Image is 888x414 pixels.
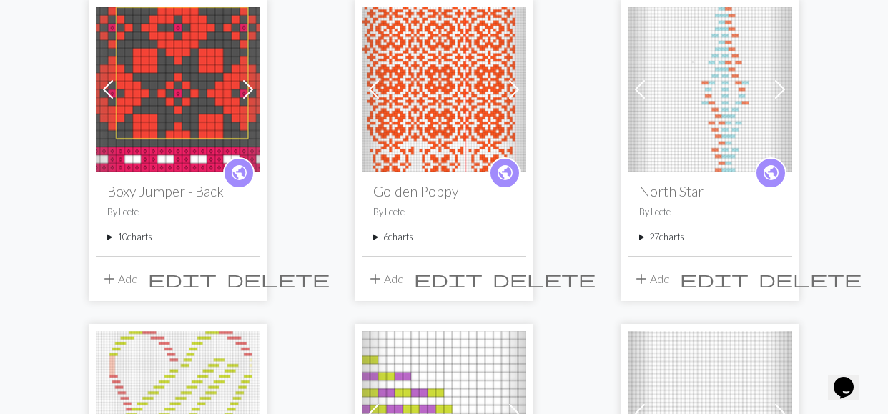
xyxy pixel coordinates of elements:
button: Edit [143,265,222,292]
span: add [633,269,650,289]
a: Repeat Pattern [96,81,260,94]
i: public [230,159,248,187]
i: Edit [148,270,217,287]
summary: 27charts [639,230,781,244]
button: Delete [754,265,867,292]
span: edit [680,269,749,289]
span: public [230,162,248,184]
img: Golden Poppy [362,7,526,172]
span: public [762,162,780,184]
i: Edit [680,270,749,287]
a: North Star [628,81,792,94]
a: public [223,157,255,189]
iframe: chat widget [828,357,874,400]
i: Edit [414,270,483,287]
img: North Star [628,7,792,172]
summary: 10charts [107,230,249,244]
p: By Leete [639,205,781,219]
span: delete [227,269,330,289]
a: Golden Poppy [362,81,526,94]
p: By Leete [373,205,515,219]
a: public [489,157,521,189]
button: Delete [488,265,601,292]
button: Edit [409,265,488,292]
button: Add [628,265,675,292]
span: edit [148,269,217,289]
button: Edit [675,265,754,292]
h2: Golden Poppy [373,183,515,199]
i: public [762,159,780,187]
button: Add [96,265,143,292]
button: Add [362,265,409,292]
img: Repeat Pattern [96,7,260,172]
button: Delete [222,265,335,292]
span: public [496,162,514,184]
a: public [755,157,786,189]
summary: 6charts [373,230,515,244]
p: By Leete [107,205,249,219]
span: delete [759,269,862,289]
h2: Boxy Jumper - Back [107,183,249,199]
span: add [101,269,118,289]
span: delete [493,269,596,289]
i: public [496,159,514,187]
span: add [367,269,384,289]
span: edit [414,269,483,289]
h2: North Star [639,183,781,199]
